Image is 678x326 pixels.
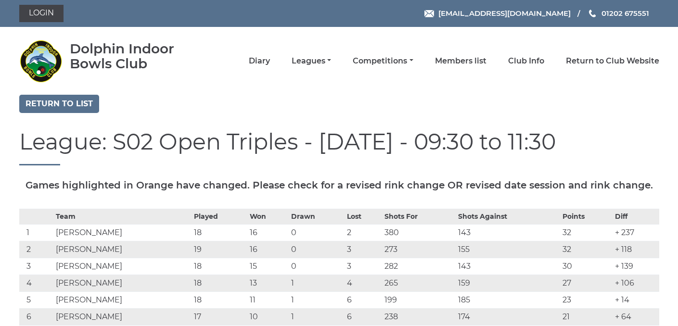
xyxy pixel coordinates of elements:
[382,258,456,275] td: 282
[192,291,247,308] td: 18
[456,209,560,224] th: Shots Against
[613,258,659,275] td: + 139
[289,258,345,275] td: 0
[435,56,486,66] a: Members list
[247,258,288,275] td: 15
[19,275,54,291] td: 4
[247,308,288,325] td: 10
[192,308,247,325] td: 17
[53,241,192,258] td: [PERSON_NAME]
[192,209,247,224] th: Played
[382,241,456,258] td: 273
[192,224,247,241] td: 18
[560,308,613,325] td: 21
[456,224,560,241] td: 143
[19,95,99,113] a: Return to list
[508,56,544,66] a: Club Info
[560,291,613,308] td: 23
[289,241,345,258] td: 0
[345,241,382,258] td: 3
[53,291,192,308] td: [PERSON_NAME]
[438,9,571,18] span: [EMAIL_ADDRESS][DOMAIN_NAME]
[53,258,192,275] td: [PERSON_NAME]
[53,275,192,291] td: [PERSON_NAME]
[19,308,54,325] td: 6
[560,241,613,258] td: 32
[560,258,613,275] td: 30
[588,8,649,19] a: Phone us 01202 675551
[289,209,345,224] th: Drawn
[345,209,382,224] th: Lost
[424,8,571,19] a: Email [EMAIL_ADDRESS][DOMAIN_NAME]
[566,56,659,66] a: Return to Club Website
[382,291,456,308] td: 199
[456,241,560,258] td: 155
[613,224,659,241] td: + 237
[19,224,54,241] td: 1
[19,5,64,22] a: Login
[345,258,382,275] td: 3
[589,10,596,17] img: Phone us
[345,275,382,291] td: 4
[424,10,434,17] img: Email
[192,258,247,275] td: 18
[53,224,192,241] td: [PERSON_NAME]
[560,209,613,224] th: Points
[19,258,54,275] td: 3
[456,275,560,291] td: 159
[456,258,560,275] td: 143
[247,224,288,241] td: 16
[456,308,560,325] td: 174
[613,308,659,325] td: + 64
[19,180,659,190] h5: Games highlighted in Orange have changed. Please check for a revised rink change OR revised date ...
[19,291,54,308] td: 5
[345,224,382,241] td: 2
[19,130,659,165] h1: League: S02 Open Triples - [DATE] - 09:30 to 11:30
[53,209,192,224] th: Team
[613,291,659,308] td: + 14
[247,275,288,291] td: 13
[289,308,345,325] td: 1
[382,275,456,291] td: 265
[345,308,382,325] td: 6
[613,209,659,224] th: Diff
[456,291,560,308] td: 185
[289,224,345,241] td: 0
[247,291,288,308] td: 11
[613,275,659,291] td: + 106
[19,39,63,83] img: Dolphin Indoor Bowls Club
[247,209,288,224] th: Won
[353,56,413,66] a: Competitions
[560,275,613,291] td: 27
[292,56,331,66] a: Leagues
[249,56,270,66] a: Diary
[192,241,247,258] td: 19
[382,209,456,224] th: Shots For
[289,291,345,308] td: 1
[192,275,247,291] td: 18
[70,41,202,71] div: Dolphin Indoor Bowls Club
[601,9,649,18] span: 01202 675551
[289,275,345,291] td: 1
[382,308,456,325] td: 238
[19,241,54,258] td: 2
[613,241,659,258] td: + 118
[560,224,613,241] td: 32
[382,224,456,241] td: 380
[345,291,382,308] td: 6
[53,308,192,325] td: [PERSON_NAME]
[247,241,288,258] td: 16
